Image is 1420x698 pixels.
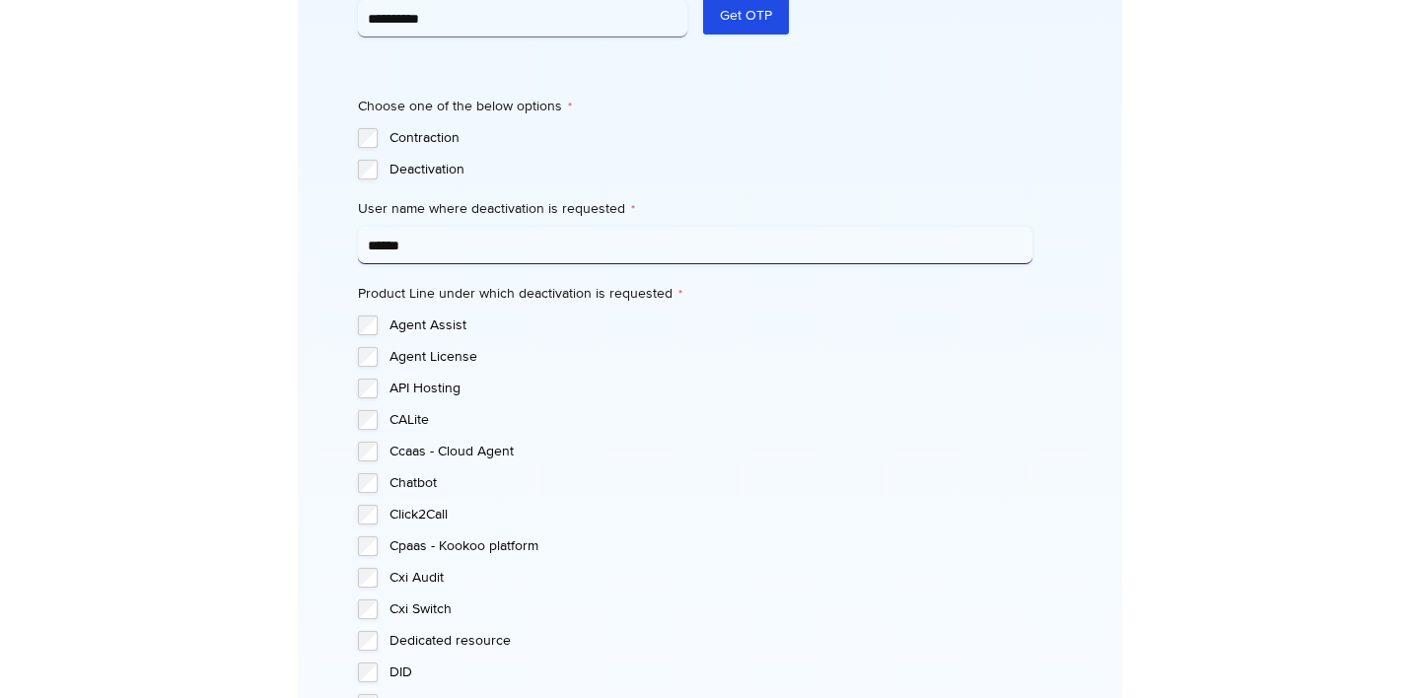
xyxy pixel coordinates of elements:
label: Agent Assist [390,315,1031,335]
label: User name where deactivation is requested [358,199,1031,219]
label: Chatbot [390,473,1031,493]
label: Dedicated resource [390,631,1031,651]
label: Ccaas - Cloud Agent [390,442,1031,461]
label: Cxi Audit [390,568,1031,588]
label: DID [390,663,1031,682]
label: Agent License [390,347,1031,367]
legend: Choose one of the below options [358,97,572,116]
label: Contraction [390,128,1031,148]
label: Click2Call [390,505,1031,524]
label: Deactivation [390,160,1031,179]
label: API Hosting [390,379,1031,398]
label: Cxi Switch [390,599,1031,619]
label: CALite [390,410,1031,430]
label: Cpaas - Kookoo platform [390,536,1031,556]
legend: Product Line under which deactivation is requested [358,284,682,304]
